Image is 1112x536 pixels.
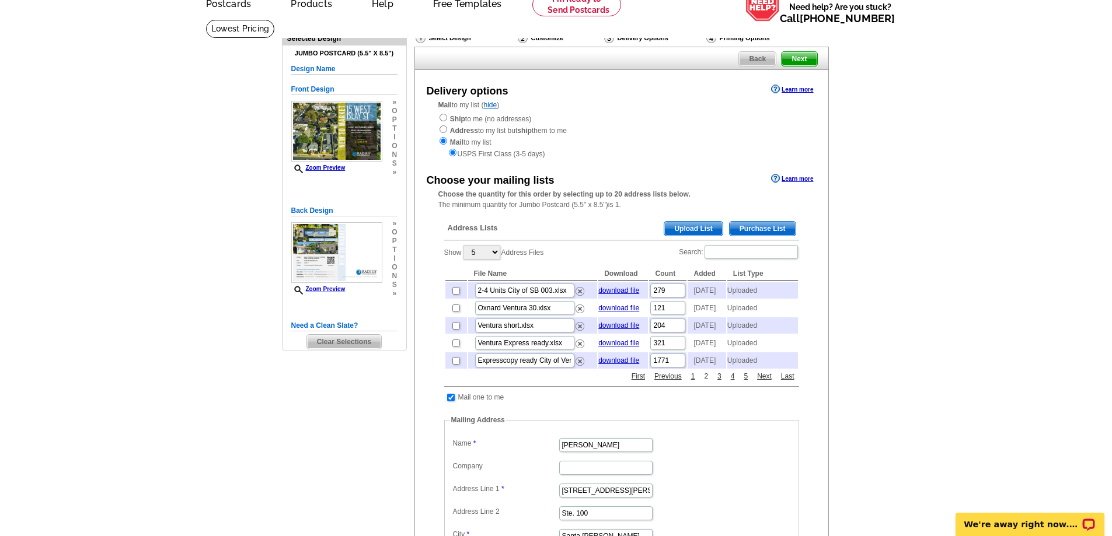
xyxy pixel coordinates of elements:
[771,85,813,94] a: Learn more
[576,339,584,348] img: delete.png
[576,337,584,345] a: Remove this list
[576,302,584,310] a: Remove this list
[392,150,397,159] span: n
[283,33,406,44] div: Selected Design
[603,32,705,47] div: Delivery Options
[739,52,776,66] span: Back
[453,438,558,449] label: Name
[453,506,558,517] label: Address Line 2
[392,115,397,124] span: p
[453,461,558,471] label: Company
[780,12,895,24] span: Call
[450,415,506,425] legend: Mailing Address
[416,33,426,43] img: Select Design
[738,51,776,66] a: Back
[800,12,895,24] a: [PHONE_NUMBER]
[438,113,805,159] div: to me (no addresses) to my list but them to me to my list
[463,245,500,260] select: ShowAddress Files
[415,100,828,159] div: to my list ( )
[291,101,382,162] img: small-thumb.jpg
[649,267,686,281] th: Count
[518,33,528,43] img: Customize
[427,83,508,99] div: Delivery options
[705,245,798,259] input: Search:
[392,168,397,177] span: »
[727,267,798,281] th: List Type
[458,391,505,403] td: Mail one to me
[576,320,584,328] a: Remove this list
[444,244,544,261] label: Show Address Files
[392,281,397,289] span: s
[576,304,584,313] img: delete.png
[727,317,798,334] td: Uploaded
[517,127,532,135] strong: ship
[392,289,397,298] span: »
[688,335,726,351] td: [DATE]
[392,159,397,168] span: s
[576,355,584,363] a: Remove this list
[468,267,598,281] th: File Name
[706,33,716,43] img: Printing Options & Summary
[598,356,639,365] a: download file
[291,50,398,57] h4: Jumbo Postcard (5.5" x 8.5")
[688,267,726,281] th: Added
[392,107,397,115] span: o
[598,339,639,347] a: download file
[392,133,397,142] span: i
[392,246,397,254] span: t
[688,282,726,299] td: [DATE]
[598,321,639,330] a: download file
[392,142,397,150] span: o
[576,285,584,293] a: Remove this list
[392,237,397,246] span: p
[741,371,751,381] a: 5
[727,282,798,299] td: Uploaded
[484,101,497,109] a: hide
[392,254,397,263] span: i
[291,205,398,216] h5: Back Design
[688,371,698,381] a: 1
[438,148,805,159] div: USPS First Class (3-5 days)
[679,244,799,260] label: Search:
[392,98,397,107] span: »
[754,371,775,381] a: Next
[688,352,726,369] td: [DATE]
[291,320,398,331] h5: Need a Clean Slate?
[438,101,452,109] strong: Mail
[598,267,648,281] th: Download
[629,371,648,381] a: First
[576,287,584,296] img: delete.png
[291,286,346,292] a: Zoom Preview
[598,304,639,312] a: download file
[438,190,691,198] strong: Choose the quantity for this order by selecting up to 20 address lists below.
[948,499,1112,536] iframe: LiveChat chat widget
[780,1,901,24] span: Need help? Are you stuck?
[727,335,798,351] td: Uploaded
[598,286,639,295] a: download file
[688,300,726,316] td: [DATE]
[604,33,614,43] img: Delivery Options
[291,222,382,283] img: small-thumb.jpg
[688,317,726,334] td: [DATE]
[453,484,558,494] label: Address Line 1
[450,115,465,123] strong: Ship
[701,371,711,381] a: 2
[651,371,685,381] a: Previous
[705,32,809,44] div: Printing Options
[392,263,397,272] span: o
[392,228,397,237] span: o
[664,222,722,236] span: Upload List
[727,300,798,316] td: Uploaded
[392,272,397,281] span: n
[427,173,555,188] div: Choose your mailing lists
[576,357,584,366] img: delete.png
[392,124,397,133] span: t
[782,52,817,66] span: Next
[771,174,813,183] a: Learn more
[291,164,346,171] a: Zoom Preview
[307,335,381,349] span: Clear Selections
[291,64,398,75] h5: Design Name
[392,219,397,228] span: »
